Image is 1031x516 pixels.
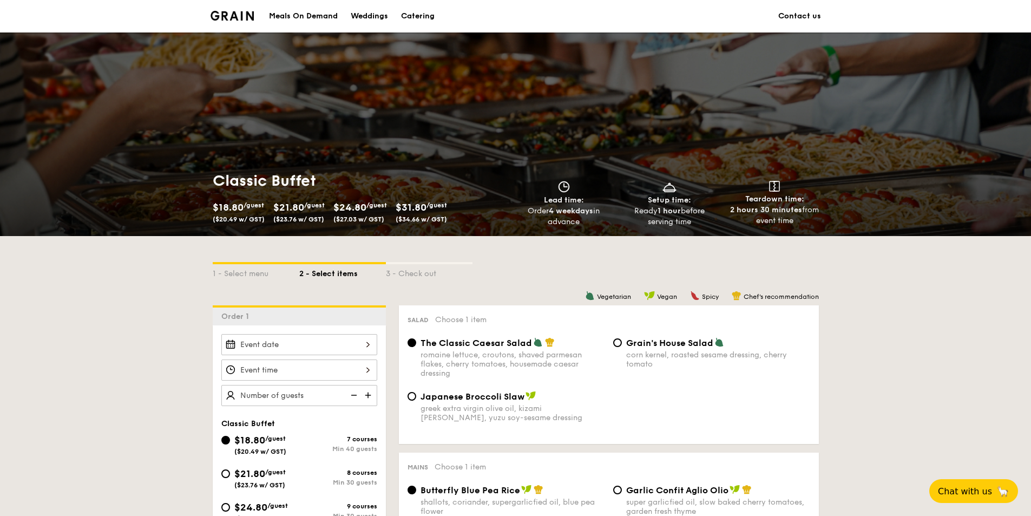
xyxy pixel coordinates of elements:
[435,315,487,324] span: Choose 1 item
[626,350,810,369] div: corn kernel, roasted sesame dressing, cherry tomato
[234,434,265,446] span: $18.80
[408,486,416,494] input: Butterfly Blue Pea Riceshallots, coriander, supergarlicfied oil, blue pea flower
[421,485,520,495] span: Butterfly Blue Pea Rice
[626,338,713,348] span: Grain's House Salad
[213,215,265,223] span: ($20.49 w/ GST)
[386,264,472,279] div: 3 - Check out
[730,205,802,214] strong: 2 hours 30 minutes
[421,338,532,348] span: The Classic Caesar Salad
[211,11,254,21] a: Logotype
[221,334,377,355] input: Event date
[533,337,543,347] img: icon-vegetarian.fe4039eb.svg
[366,201,387,209] span: /guest
[613,486,622,494] input: Garlic Confit Aglio Oliosuper garlicfied oil, slow baked cherry tomatoes, garden fresh thyme
[396,201,426,213] span: $31.80
[304,201,325,209] span: /guest
[299,469,377,476] div: 8 courses
[744,293,819,301] span: Chef's recommendation
[265,468,286,476] span: /guest
[658,206,681,215] strong: 1 hour
[730,485,740,494] img: icon-vegan.f8ff3823.svg
[929,479,1018,503] button: Chat with us🦙
[526,391,536,401] img: icon-vegan.f8ff3823.svg
[221,419,275,428] span: Classic Buffet
[221,385,377,406] input: Number of guests
[213,201,244,213] span: $18.80
[273,201,304,213] span: $21.80
[938,486,992,497] span: Chat with us
[221,503,230,512] input: $24.80/guest($27.03 w/ GST)9 coursesMin 30 guests
[556,181,572,193] img: icon-clock.2db775ea.svg
[408,392,416,401] input: Japanese Broccoli Slawgreek extra virgin olive oil, kizami [PERSON_NAME], yuzu soy-sesame dressing
[299,435,377,443] div: 7 courses
[714,337,724,347] img: icon-vegetarian.fe4039eb.svg
[221,360,377,381] input: Event time
[644,291,655,301] img: icon-vegan.f8ff3823.svg
[299,502,377,510] div: 9 courses
[726,205,823,226] div: from event time
[521,485,532,494] img: icon-vegan.f8ff3823.svg
[549,206,593,215] strong: 4 weekdays
[299,264,386,279] div: 2 - Select items
[234,481,285,489] span: ($23.76 w/ GST)
[690,291,700,301] img: icon-spicy.37a8142b.svg
[299,445,377,453] div: Min 40 guests
[299,479,377,486] div: Min 30 guests
[211,11,254,21] img: Grain
[361,385,377,406] img: icon-add.58712e84.svg
[534,485,543,494] img: icon-chef-hat.a58ddaea.svg
[421,350,605,378] div: romaine lettuce, croutons, shaved parmesan flakes, cherry tomatoes, housemade caesar dressing
[516,206,613,227] div: Order in advance
[267,502,288,510] span: /guest
[421,498,605,516] div: shallots, coriander, supergarlicfied oil, blue pea flower
[745,194,804,204] span: Teardown time:
[265,435,286,442] span: /guest
[234,448,286,455] span: ($20.49 w/ GST)
[544,195,584,205] span: Lead time:
[333,201,366,213] span: $24.80
[613,338,622,347] input: Grain's House Saladcorn kernel, roasted sesame dressing, cherry tomato
[996,485,1009,498] span: 🦙
[702,293,719,301] span: Spicy
[213,171,511,191] h1: Classic Buffet
[597,293,631,301] span: Vegetarian
[769,181,780,192] img: icon-teardown.65201eee.svg
[732,291,741,301] img: icon-chef-hat.a58ddaea.svg
[585,291,595,301] img: icon-vegetarian.fe4039eb.svg
[333,215,384,223] span: ($27.03 w/ GST)
[426,201,447,209] span: /guest
[244,201,264,209] span: /guest
[626,498,810,516] div: super garlicfied oil, slow baked cherry tomatoes, garden fresh thyme
[345,385,361,406] img: icon-reduce.1d2dbef1.svg
[221,469,230,478] input: $21.80/guest($23.76 w/ GST)8 coursesMin 30 guests
[657,293,677,301] span: Vegan
[421,391,524,402] span: Japanese Broccoli Slaw
[234,501,267,513] span: $24.80
[421,404,605,422] div: greek extra virgin olive oil, kizami [PERSON_NAME], yuzu soy-sesame dressing
[221,312,253,321] span: Order 1
[626,485,728,495] span: Garlic Confit Aglio Olio
[648,195,691,205] span: Setup time:
[408,338,416,347] input: The Classic Caesar Saladromaine lettuce, croutons, shaved parmesan flakes, cherry tomatoes, house...
[273,215,324,223] span: ($23.76 w/ GST)
[742,485,752,494] img: icon-chef-hat.a58ddaea.svg
[213,264,299,279] div: 1 - Select menu
[408,463,428,471] span: Mains
[545,337,555,347] img: icon-chef-hat.a58ddaea.svg
[234,468,265,480] span: $21.80
[408,316,429,324] span: Salad
[396,215,447,223] span: ($34.66 w/ GST)
[661,181,678,193] img: icon-dish.430c3a2e.svg
[435,462,486,472] span: Choose 1 item
[221,436,230,445] input: $18.80/guest($20.49 w/ GST)7 coursesMin 40 guests
[621,206,718,227] div: Ready before serving time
